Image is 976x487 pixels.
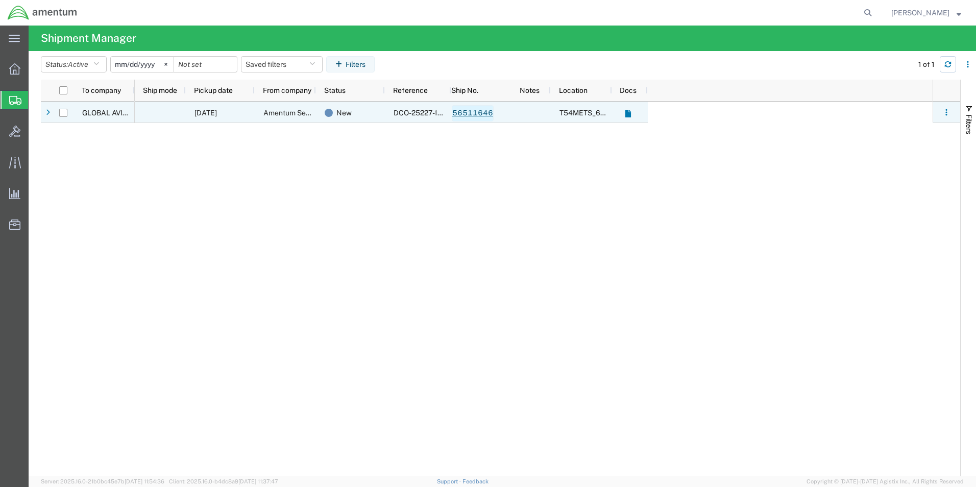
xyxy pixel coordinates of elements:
[324,86,346,94] span: Status
[559,109,706,117] span: T54METS_6100 - NAS Corpus Christi
[143,86,177,94] span: Ship mode
[68,60,88,68] span: Active
[125,478,164,484] span: [DATE] 11:54:36
[194,109,217,117] span: 08/15/2025
[462,478,489,484] a: Feedback
[520,86,540,94] span: Notes
[891,7,962,19] button: [PERSON_NAME]
[41,56,107,72] button: Status:Active
[891,7,949,18] span: Joel Salinas
[263,109,340,117] span: Amentum Services, Inc.
[452,105,494,121] a: 56511646
[263,86,311,94] span: From company
[393,86,428,94] span: Reference
[174,57,237,72] input: Not set
[807,477,964,486] span: Copyright © [DATE]-[DATE] Agistix Inc., All Rights Reserved
[437,478,462,484] a: Support
[918,59,936,70] div: 1 of 1
[111,57,174,72] input: Not set
[326,56,375,72] button: Filters
[451,86,478,94] span: Ship No.
[238,478,278,484] span: [DATE] 11:37:47
[82,86,121,94] span: To company
[41,26,136,51] h4: Shipment Manager
[41,478,164,484] span: Server: 2025.16.0-21b0bc45e7b
[169,478,278,484] span: Client: 2025.16.0-b4dc8a9
[336,102,352,124] span: New
[7,5,78,20] img: logo
[620,86,637,94] span: Docs
[194,86,233,94] span: Pickup date
[82,109,205,117] span: GLOBAL AVIATION HELICOPTER LLC
[965,114,973,134] span: Filters
[394,109,460,117] span: DCO-25227-166928
[241,56,323,72] button: Saved filters
[559,86,588,94] span: Location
